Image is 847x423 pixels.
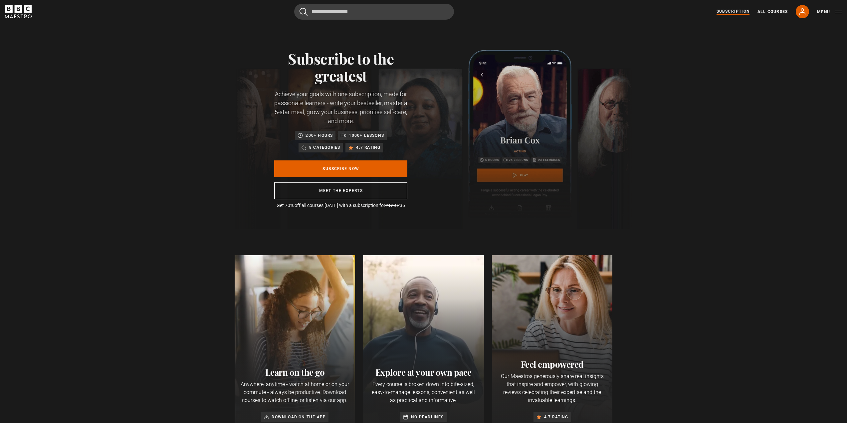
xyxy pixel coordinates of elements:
p: 4.7 rating [356,144,380,151]
span: £120 [385,203,396,208]
h2: Learn on the go [240,367,350,378]
p: 1000+ lessons [349,132,384,139]
h2: Explore at your own pace [368,367,479,378]
button: Submit the search query [300,8,308,16]
input: Search [294,4,454,20]
p: Anywhere, anytime - watch at home or on your commute - always be productive. Download courses to ... [240,380,350,404]
a: Subscribe Now [274,160,407,177]
h1: Subscribe to the greatest [274,50,407,84]
p: No deadlines [411,414,444,420]
p: 200+ hours [306,132,333,139]
span: £36 [397,203,405,208]
h2: Feel empowered [497,359,607,370]
p: 4.7 rating [544,414,568,420]
a: All Courses [757,9,788,15]
p: 8 categories [309,144,340,151]
p: Our Maestros generously share real insights that inspire and empower, with glowing reviews celebr... [497,372,607,404]
a: Meet the experts [274,182,407,199]
button: Toggle navigation [817,9,842,15]
p: Get 70% off all courses [DATE] with a subscription for [274,202,407,209]
p: Download on the app [272,414,326,420]
a: Subscription [717,8,749,15]
p: Every course is broken down into bite-sized, easy-to-manage lessons, convenient as well as practi... [368,380,479,404]
svg: BBC Maestro [5,5,32,18]
p: Achieve your goals with one subscription, made for passionate learners - write your bestseller, m... [274,90,407,125]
